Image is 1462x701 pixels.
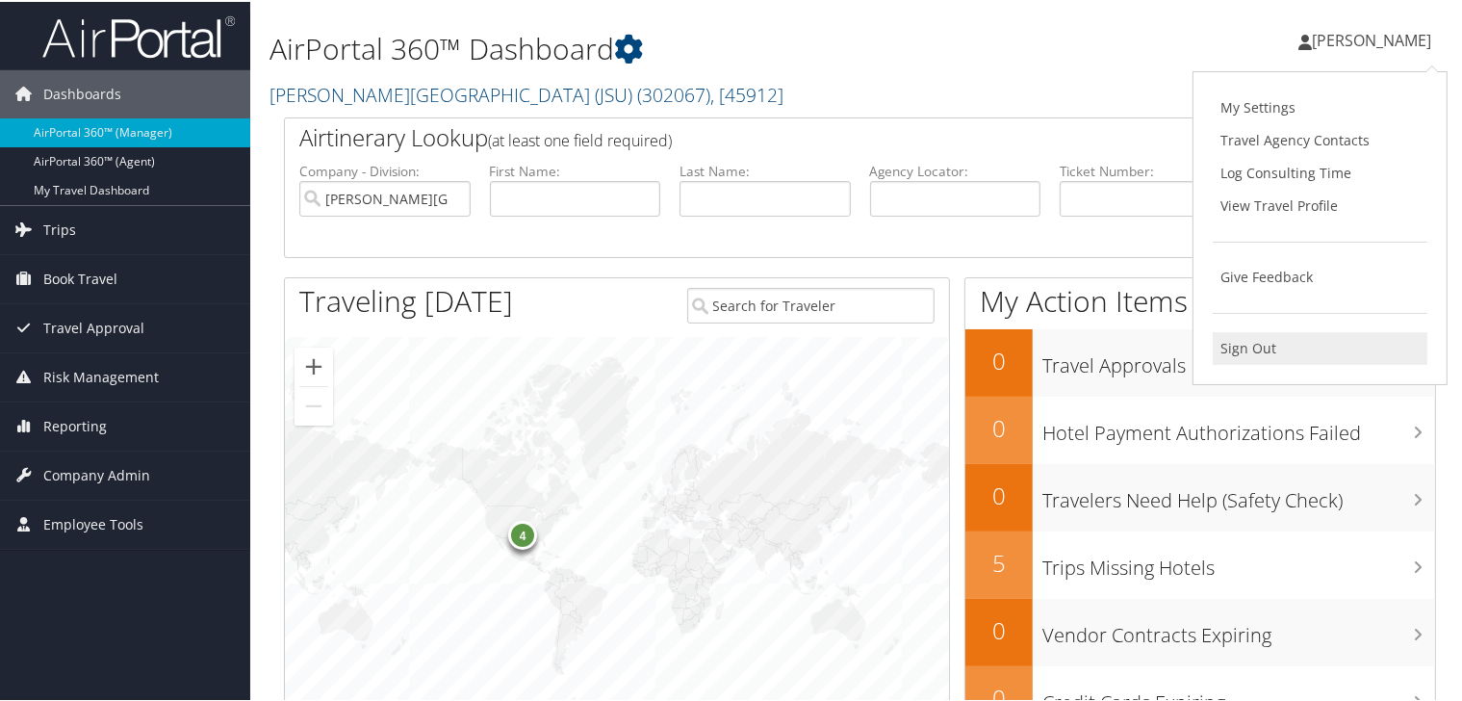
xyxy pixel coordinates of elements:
[299,160,471,179] label: Company - Division:
[295,385,333,424] button: Zoom out
[42,13,235,58] img: airportal-logo.png
[295,346,333,384] button: Zoom in
[965,612,1033,645] h2: 0
[43,68,121,117] span: Dashboards
[965,530,1435,597] a: 5Trips Missing Hotels
[1042,543,1435,580] h3: Trips Missing Hotels
[1213,122,1427,155] a: Travel Agency Contacts
[965,343,1033,376] h2: 0
[680,160,851,179] label: Last Name:
[965,279,1435,320] h1: My Action Items
[299,119,1324,152] h2: Airtinerary Lookup
[488,128,672,149] span: (at least one field required)
[965,462,1435,530] a: 0Travelers Need Help (Safety Check)
[1213,259,1427,292] a: Give Feedback
[269,27,1057,67] h1: AirPortal 360™ Dashboard
[43,253,117,301] span: Book Travel
[43,450,150,498] span: Company Admin
[508,519,537,548] div: 4
[1060,160,1231,179] label: Ticket Number:
[965,327,1435,395] a: 0Travel Approvals Pending (Advisor Booked)
[687,286,935,322] input: Search for Traveler
[1042,341,1435,377] h3: Travel Approvals Pending (Advisor Booked)
[1298,10,1450,67] a: [PERSON_NAME]
[43,204,76,252] span: Trips
[637,80,710,106] span: ( 302067 )
[1042,476,1435,512] h3: Travelers Need Help (Safety Check)
[965,478,1033,510] h2: 0
[1213,90,1427,122] a: My Settings
[269,80,783,106] a: [PERSON_NAME][GEOGRAPHIC_DATA] (JSU)
[1213,155,1427,188] a: Log Consulting Time
[710,80,783,106] span: , [ 45912 ]
[1042,408,1435,445] h3: Hotel Payment Authorizations Failed
[1042,610,1435,647] h3: Vendor Contracts Expiring
[965,545,1033,578] h2: 5
[870,160,1041,179] label: Agency Locator:
[299,279,513,320] h1: Traveling [DATE]
[1213,330,1427,363] a: Sign Out
[43,351,159,400] span: Risk Management
[490,160,661,179] label: First Name:
[965,395,1435,462] a: 0Hotel Payment Authorizations Failed
[1312,28,1431,49] span: [PERSON_NAME]
[43,401,107,449] span: Reporting
[43,499,143,547] span: Employee Tools
[965,597,1435,664] a: 0Vendor Contracts Expiring
[43,302,144,350] span: Travel Approval
[965,410,1033,443] h2: 0
[1213,188,1427,221] a: View Travel Profile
